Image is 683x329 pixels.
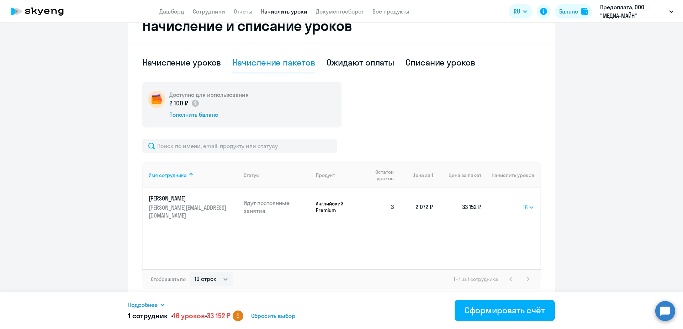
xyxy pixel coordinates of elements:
[169,99,200,108] p: 2 100 ₽
[433,162,481,188] th: Цена за пакет
[559,7,578,16] div: Баланс
[597,3,677,20] button: Предоплата, ООО "МЕДИА-МАЙН"
[148,91,165,108] img: wallet-circle.png
[234,8,253,15] a: Отчеты
[128,311,231,321] h5: 1 сотрудник • •
[316,172,364,178] div: Продукт
[581,8,588,15] img: balance
[151,276,187,282] span: Отображать по:
[481,162,540,188] th: Начислить уроков
[169,91,249,99] h5: Доступно для использования
[465,304,545,316] div: Сформировать счёт
[509,4,532,19] button: RU
[244,172,311,178] div: Статус
[433,188,481,226] td: 33 152 ₽
[149,172,187,178] div: Имя сотрудника
[370,169,400,182] div: Остаток уроков
[173,311,205,320] span: 16 уроков
[316,172,335,178] div: Продукт
[370,169,394,182] span: Остаток уроков
[193,8,225,15] a: Сотрудники
[149,204,228,219] p: [PERSON_NAME][EMAIL_ADDRESS][DOMAIN_NAME]
[555,4,592,19] button: Балансbalance
[142,17,541,34] h2: Начисление и списание уроков
[244,172,259,178] div: Статус
[364,188,400,226] td: 3
[372,8,409,15] a: Все продукты
[169,111,249,119] div: Пополнить баланс
[149,172,238,178] div: Имя сотрудника
[514,7,520,16] span: RU
[400,162,433,188] th: Цена за 1
[142,139,337,153] input: Поиск по имени, email, продукту или статусу
[400,188,433,226] td: 2 072 ₽
[316,8,364,15] a: Документооборот
[316,200,364,213] p: Английский Premium
[244,199,311,215] p: Идут постоянные занятия
[455,300,555,321] button: Сформировать счёт
[600,3,666,20] p: Предоплата, ООО "МЕДИА-МАЙН"
[251,312,295,320] span: Сбросить выбор
[406,57,475,68] div: Списание уроков
[142,57,221,68] div: Начисление уроков
[149,194,238,219] a: [PERSON_NAME][PERSON_NAME][EMAIL_ADDRESS][DOMAIN_NAME]
[232,57,315,68] div: Начисление пакетов
[207,311,231,320] span: 33 152 ₽
[454,276,498,282] span: 1 - 1 из 1 сотрудника
[327,57,395,68] div: Ожидают оплаты
[128,301,158,309] span: Подробнее
[159,8,184,15] a: Дашборд
[261,8,307,15] a: Начислить уроки
[149,194,228,202] p: [PERSON_NAME]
